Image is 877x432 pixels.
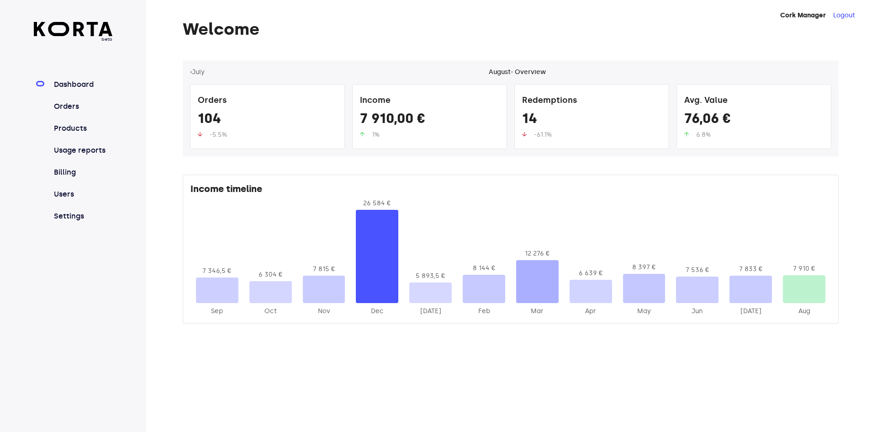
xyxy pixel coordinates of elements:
[780,11,826,19] strong: Cork Manager
[34,36,113,43] span: beta
[360,132,365,137] img: up
[463,307,505,316] div: 2025-Feb
[183,20,839,38] h1: Welcome
[360,92,499,110] div: Income
[570,269,612,278] div: 6 639 €
[52,189,113,200] a: Users
[190,182,831,199] div: Income timeline
[570,307,612,316] div: 2025-Apr
[198,92,337,110] div: Orders
[52,167,113,178] a: Billing
[303,265,345,274] div: 7 815 €
[198,132,202,137] img: up
[196,267,238,276] div: 7 346,5 €
[522,132,527,137] img: up
[623,307,666,316] div: 2025-May
[623,263,666,272] div: 8 397 €
[489,68,546,77] div: August - Overview
[303,307,345,316] div: 2024-Nov
[463,264,505,273] div: 8 144 €
[210,131,227,139] span: -5.5%
[684,132,689,137] img: up
[34,22,113,36] img: Korta
[783,307,825,316] div: 2025-Aug
[34,22,113,43] a: beta
[684,92,824,110] div: Avg. Value
[356,199,398,208] div: 26 584 €
[522,110,661,130] div: 14
[360,110,499,130] div: 7 910,00 €
[190,68,205,77] button: ‹July
[833,11,855,20] button: Logout
[52,211,113,222] a: Settings
[52,101,113,112] a: Orders
[196,307,238,316] div: 2024-Sep
[372,131,380,139] span: 1%
[516,307,559,316] div: 2025-Mar
[729,265,772,274] div: 7 833 €
[676,266,719,275] div: 7 536 €
[522,92,661,110] div: Redemptions
[356,307,398,316] div: 2024-Dec
[676,307,719,316] div: 2025-Jun
[198,110,337,130] div: 104
[729,307,772,316] div: 2025-Jul
[249,270,292,279] div: 6 304 €
[684,110,824,130] div: 76,06 €
[249,307,292,316] div: 2024-Oct
[52,79,113,90] a: Dashboard
[409,272,452,281] div: 5 893,5 €
[783,264,825,273] div: 7 910 €
[52,145,113,156] a: Usage reports
[534,131,552,139] span: -61.1%
[409,307,452,316] div: 2025-Jan
[52,123,113,134] a: Products
[696,131,711,139] span: 6.8%
[516,249,559,258] div: 12 276 €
